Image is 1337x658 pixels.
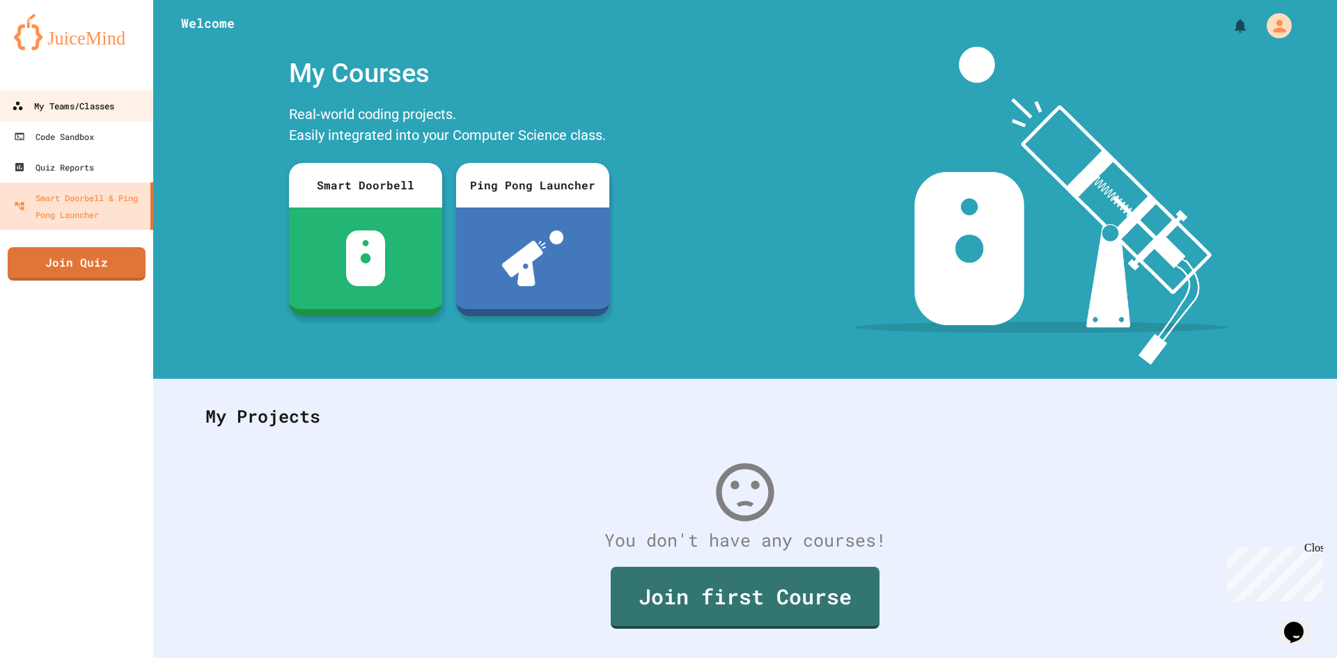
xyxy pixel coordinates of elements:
iframe: chat widget [1279,602,1323,644]
img: ppl-with-ball.png [502,230,564,286]
div: You don't have any courses! [191,527,1299,554]
div: Ping Pong Launcher [456,163,609,207]
div: Smart Doorbell & Ping Pong Launcher [14,189,145,223]
div: My Account [1252,10,1295,42]
img: banner-image-my-projects.png [854,47,1228,365]
div: My Projects [191,389,1299,444]
div: My Teams/Classes [12,97,114,115]
iframe: chat widget [1221,542,1323,601]
img: logo-orange.svg [14,14,139,50]
div: Real-world coding projects. Easily integrated into your Computer Science class. [282,100,616,152]
div: Chat with us now!Close [6,6,96,88]
div: Code Sandbox [14,128,94,145]
div: Smart Doorbell [289,163,442,207]
a: Join Quiz [8,247,146,281]
img: sdb-white.svg [346,230,386,286]
div: Quiz Reports [14,159,94,175]
a: Join first Course [611,567,879,629]
div: My Notifications [1206,14,1252,38]
div: My Courses [282,47,616,100]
